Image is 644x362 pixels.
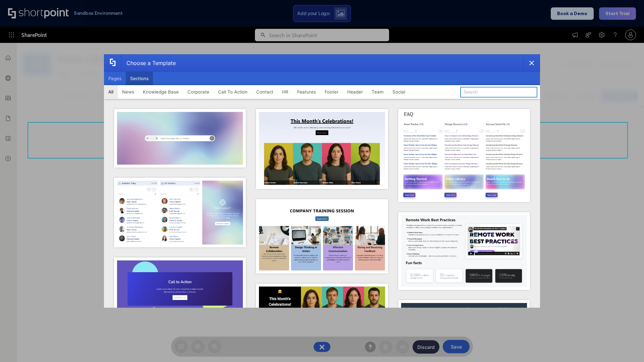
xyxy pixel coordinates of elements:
[183,85,214,99] button: Corporate
[104,54,540,308] div: template selector
[367,85,388,99] button: Team
[293,85,320,99] button: Features
[104,85,118,99] button: All
[278,85,293,99] button: HR
[460,87,537,98] input: Search
[214,85,252,99] button: Call To Action
[343,85,367,99] button: Header
[610,330,644,362] iframe: Chat Widget
[104,72,126,85] button: Pages
[118,85,139,99] button: News
[320,85,343,99] button: Footer
[388,85,410,99] button: Social
[126,72,153,85] button: Sections
[139,85,183,99] button: Knowledge Base
[252,85,278,99] button: Contact
[121,55,176,71] div: Choose a Template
